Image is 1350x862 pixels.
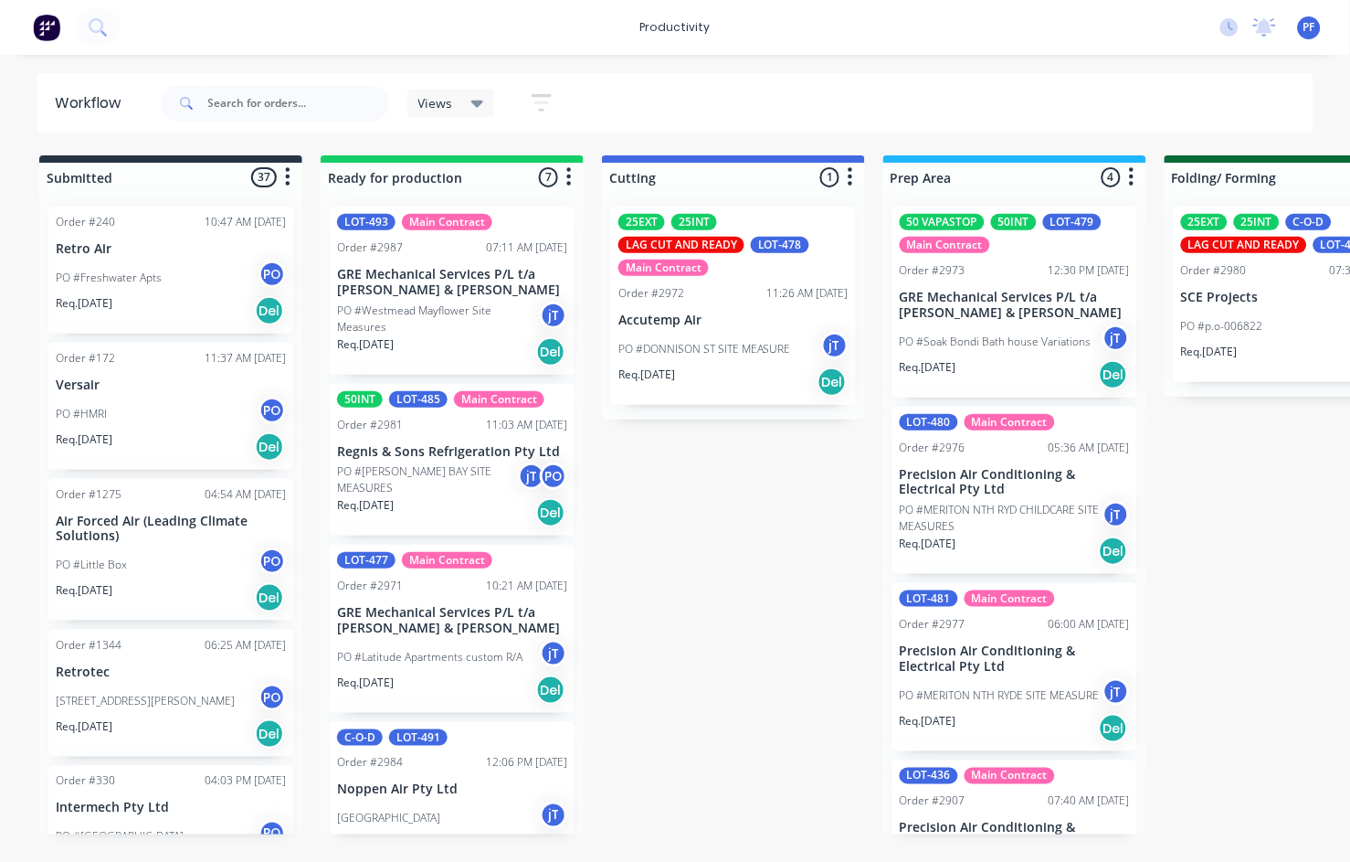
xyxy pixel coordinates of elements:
[536,337,565,367] div: Del
[330,207,575,375] div: LOT-493Main ContractOrder #298707:11 AM [DATE]GRE Mechanical Services P/L t/a [PERSON_NAME] & [PE...
[258,684,286,711] div: PO
[900,440,965,456] div: Order #2976
[618,313,849,328] p: Accutemp Air
[1049,616,1130,633] div: 06:00 AM [DATE]
[991,214,1037,230] div: 50INT
[337,649,522,665] p: PO #Latitude Apartments custom R/A
[56,406,107,422] p: PO #HMRI
[536,498,565,527] div: Del
[205,637,286,654] div: 06:25 AM [DATE]
[208,85,389,122] input: Search for orders...
[900,414,958,431] div: LOT-480
[337,605,567,636] p: GRE Mechanical Services P/L t/a [PERSON_NAME] & [PERSON_NAME]
[337,811,440,827] p: [GEOGRAPHIC_DATA]
[255,583,284,612] div: Del
[402,214,492,230] div: Main Contract
[900,821,1130,852] p: Precision Air Conditioning & Electrical Pty Ltd
[618,367,675,383] p: Req. [DATE]
[618,260,709,276] div: Main Contract
[900,214,985,230] div: 50 VAPASTOP
[900,467,1130,498] p: Precision Air Conditioning & Electrical Pty Ltd
[48,479,293,622] div: Order #127504:54 AM [DATE]Air Forced Air (Leading Climate Solutions)PO #Little BoxPOReq.[DATE]Del
[767,285,849,302] div: 11:26 AM [DATE]
[337,303,540,335] p: PO #Westmead Mayflower Site Measures
[1043,214,1102,230] div: LOT-479
[540,802,567,829] div: jT
[337,552,396,569] div: LOT-477
[454,391,544,408] div: Main Contract
[337,214,396,230] div: LOT-493
[900,359,956,376] p: Req. [DATE]
[1181,318,1263,335] p: PO #p.o-006822
[258,397,286,424] div: PO
[1181,344,1238,360] p: Req. [DATE]
[900,616,965,633] div: Order #2977
[900,334,1092,350] p: PO #Soak Bondi Bath house Variations
[337,336,394,353] p: Req. [DATE]
[1234,214,1280,230] div: 25INT
[258,820,286,847] div: PO
[55,92,130,114] div: Workflow
[337,444,567,460] p: Regnis & Sons Refrigeration Pty Ltd
[205,214,286,230] div: 10:47 AM [DATE]
[486,578,567,594] div: 10:21 AM [DATE]
[900,644,1130,675] p: Precision Air Conditioning & Electrical Pty Ltd
[330,545,575,713] div: LOT-477Main ContractOrder #297110:21 AM [DATE]GRE Mechanical Services P/L t/a [PERSON_NAME] & [PE...
[56,486,121,503] div: Order #1275
[258,548,286,575] div: PO
[56,773,115,790] div: Order #330
[486,417,567,433] div: 11:03 AM [DATE]
[205,486,286,503] div: 04:54 AM [DATE]
[389,729,448,746] div: LOT-491
[486,239,567,256] div: 07:11 AM [DATE]
[892,207,1137,398] div: 50 VAPASTOP50INTLOT-479Main ContractOrder #297312:30 PM [DATE]GRE Mechanical Services P/L t/a [PE...
[900,768,958,784] div: LOT-436
[56,557,127,573] p: PO #Little Box
[1049,262,1130,279] div: 12:30 PM [DATE]
[56,665,286,680] p: Retrotec
[48,630,293,757] div: Order #134406:25 AM [DATE]Retrotec[STREET_ADDRESS][PERSON_NAME]POReq.[DATE]Del
[56,214,115,230] div: Order #240
[56,295,112,312] p: Req. [DATE]
[48,207,293,334] div: Order #24010:47 AM [DATE]Retro AirPO #Freshwater AptsPOReq.[DATE]Del
[1303,19,1315,36] span: PF
[518,463,545,490] div: jT
[48,343,293,470] div: Order #17211:37 AM [DATE]VersairPO #HMRIPOReq.[DATE]Del
[56,718,112,735] p: Req. [DATE]
[205,773,286,790] div: 04:03 PM [DATE]
[900,591,958,607] div: LOT-481
[618,237,744,253] div: LAG CUT AND READY
[337,578,403,594] div: Order #2971
[540,302,567,329] div: jT
[1181,214,1228,230] div: 25EXT
[536,676,565,705] div: Del
[817,367,847,397] div: Del
[900,262,965,279] div: Order #2973
[900,793,965,810] div: Order #2907
[337,417,403,433] div: Order #2981
[965,414,1055,431] div: Main Contract
[56,241,286,257] p: Retro Air
[540,463,567,490] div: PO
[255,296,284,325] div: Del
[56,514,286,545] p: Air Forced Air (Leading Climate Solutions)
[1102,678,1130,706] div: jT
[618,214,665,230] div: 25EXT
[56,801,286,816] p: Intermech Pty Ltd
[337,675,394,691] p: Req. [DATE]
[486,755,567,772] div: 12:06 PM [DATE]
[56,693,235,709] p: [STREET_ADDRESS][PERSON_NAME]
[900,237,990,253] div: Main Contract
[418,93,453,112] span: Views
[1099,714,1128,743] div: Del
[1102,325,1130,352] div: jT
[900,290,1130,321] p: GRE Mechanical Services P/L t/a [PERSON_NAME] & [PERSON_NAME]
[337,497,394,514] p: Req. [DATE]
[965,768,1055,784] div: Main Contract
[56,270,162,286] p: PO #Freshwater Apts
[1049,440,1130,456] div: 05:36 AM [DATE]
[337,267,567,298] p: GRE Mechanical Services P/L t/a [PERSON_NAME] & [PERSON_NAME]
[330,384,575,537] div: 50INTLOT-485Main ContractOrder #298111:03 AM [DATE]Regnis & Sons Refrigeration Pty LtdPO #[PERSON...
[751,237,809,253] div: LOT-478
[892,407,1137,575] div: LOT-480Main ContractOrder #297605:36 AM [DATE]Precision Air Conditioning & Electrical Pty LtdPO #...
